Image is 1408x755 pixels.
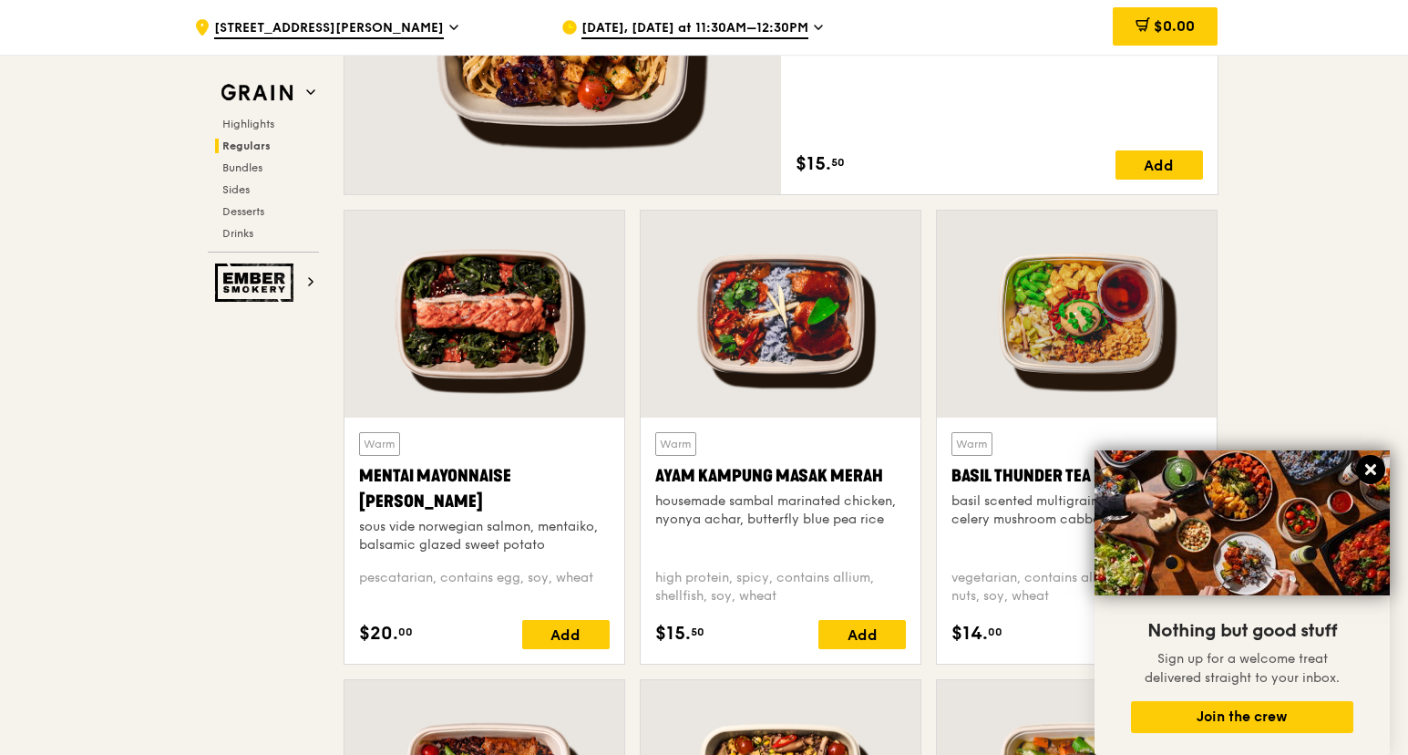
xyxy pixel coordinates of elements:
span: Regulars [222,140,271,152]
img: Grain web logo [215,77,299,109]
div: Add [522,620,610,649]
span: 50 [691,625,704,639]
div: basil scented multigrain rice, braised celery mushroom cabbage, hanjuku egg [951,492,1202,529]
span: Drinks [222,227,253,240]
span: Desserts [222,205,264,218]
span: Nothing but good stuff [1147,620,1337,642]
span: $15. [796,150,831,178]
div: high protein, spicy, contains allium, shellfish, soy, wheat [655,569,906,605]
div: Add [1115,150,1203,180]
span: Bundles [222,161,262,174]
button: Join the crew [1131,701,1353,733]
span: $0.00 [1154,17,1195,35]
span: 00 [398,625,413,639]
span: $14. [951,620,988,647]
span: 50 [831,155,845,170]
div: vegetarian, contains allium, barley, egg, nuts, soy, wheat [951,569,1202,605]
span: $20. [359,620,398,647]
div: Add [818,620,906,649]
div: Warm [359,432,400,456]
div: pescatarian, contains egg, soy, wheat [359,569,610,605]
span: Highlights [222,118,274,130]
div: Ayam Kampung Masak Merah [655,463,906,489]
span: 00 [988,625,1002,639]
div: sous vide norwegian salmon, mentaiko, balsamic glazed sweet potato [359,518,610,554]
span: [DATE], [DATE] at 11:30AM–12:30PM [581,19,808,39]
img: DSC07876-Edit02-Large.jpeg [1095,450,1390,595]
div: Warm [951,432,992,456]
div: Warm [655,432,696,456]
div: housemade sambal marinated chicken, nyonya achar, butterfly blue pea rice [655,492,906,529]
div: Mentai Mayonnaise [PERSON_NAME] [359,463,610,514]
span: [STREET_ADDRESS][PERSON_NAME] [214,19,444,39]
span: Sign up for a welcome treat delivered straight to your inbox. [1145,651,1340,686]
button: Close [1356,455,1385,484]
img: Ember Smokery web logo [215,264,299,302]
span: Sides [222,183,250,196]
span: $15. [655,620,691,647]
div: Basil Thunder Tea Rice [951,463,1202,489]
